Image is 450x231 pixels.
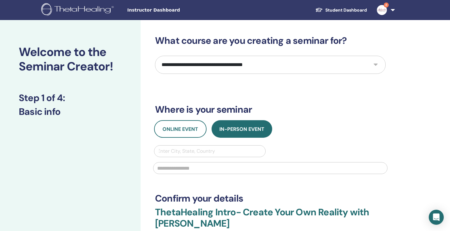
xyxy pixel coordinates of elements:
[154,120,207,138] button: Online Event
[41,3,116,17] img: logo.png
[384,3,389,8] span: 8
[155,35,386,46] h3: What course are you creating a seminar for?
[155,104,386,115] h3: Where is your seminar
[429,210,444,225] div: Open Intercom Messenger
[162,126,198,132] span: Online Event
[127,7,221,13] span: Instructor Dashboard
[310,4,372,16] a: Student Dashboard
[315,7,323,13] img: graduation-cap-white.svg
[19,92,122,104] h3: Step 1 of 4 :
[212,120,272,138] button: In-Person Event
[155,193,386,204] h3: Confirm your details
[377,5,387,15] img: default.jpg
[19,106,122,117] h3: Basic info
[19,45,122,74] h2: Welcome to the Seminar Creator!
[219,126,264,132] span: In-Person Event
